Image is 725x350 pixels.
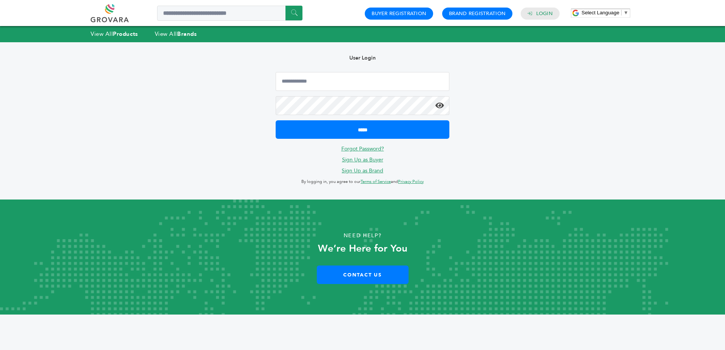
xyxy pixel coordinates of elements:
a: View AllBrands [155,30,197,38]
strong: We’re Here for You [318,242,407,255]
p: Need Help? [36,230,689,241]
strong: Products [113,30,138,38]
input: Search a product or brand... [157,6,302,21]
strong: Brands [177,30,197,38]
a: Select Language​ [582,10,628,15]
input: Password [276,96,449,115]
a: Brand Registration [449,10,506,17]
a: Buyer Registration [372,10,426,17]
a: Login [536,10,553,17]
a: Privacy Policy [398,179,424,184]
a: View AllProducts [91,30,138,38]
input: Email Address [276,72,449,91]
a: Sign Up as Buyer [342,156,383,163]
b: User Login [349,54,376,61]
a: Terms of Service [361,179,391,184]
span: Select Language [582,10,619,15]
a: Sign Up as Brand [342,167,383,174]
a: Forgot Password? [341,145,384,152]
span: ▼ [623,10,628,15]
p: By logging in, you agree to our and [276,177,449,186]
a: Contact Us [317,266,409,284]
